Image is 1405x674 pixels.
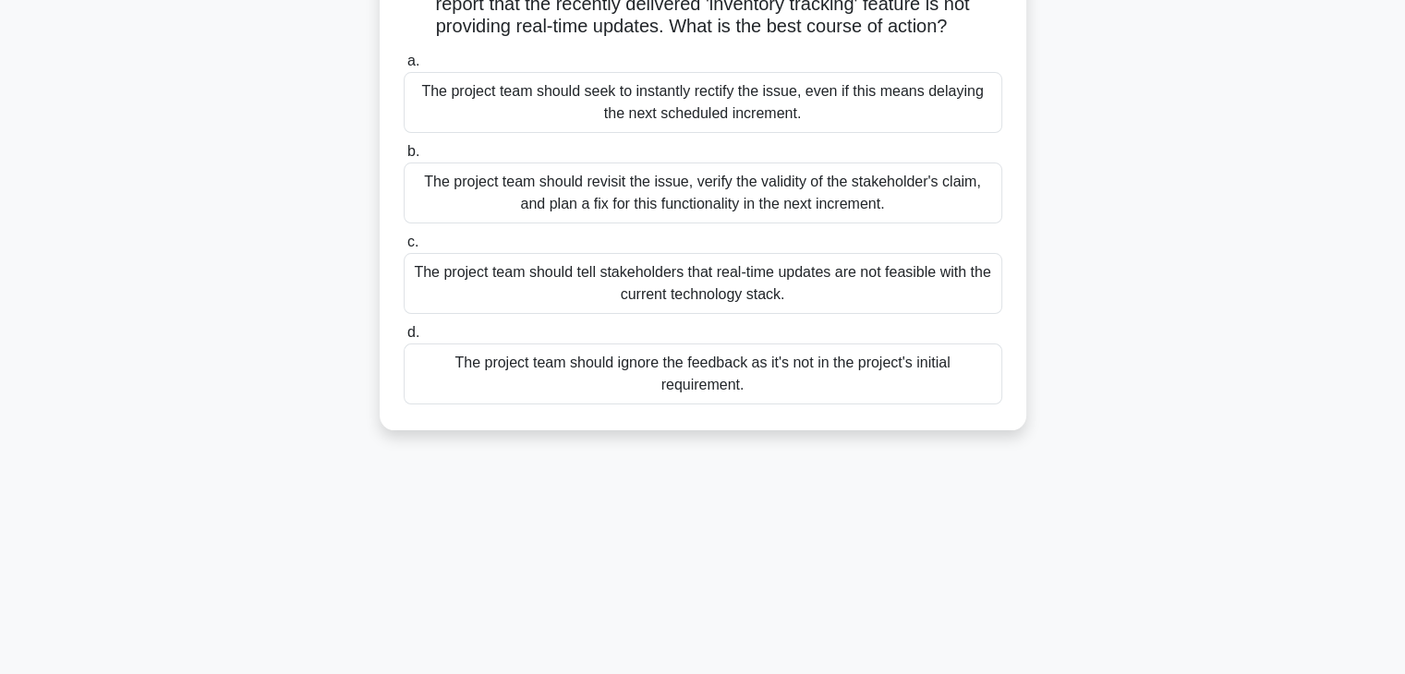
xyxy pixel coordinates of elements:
[404,253,1002,314] div: The project team should tell stakeholders that real-time updates are not feasible with the curren...
[407,143,419,159] span: b.
[407,234,418,249] span: c.
[407,53,419,68] span: a.
[404,72,1002,133] div: The project team should seek to instantly rectify the issue, even if this means delaying the next...
[404,162,1002,223] div: The project team should revisit the issue, verify the validity of the stakeholder's claim, and pl...
[407,324,419,340] span: d.
[404,343,1002,404] div: The project team should ignore the feedback as it's not in the project's initial requirement.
